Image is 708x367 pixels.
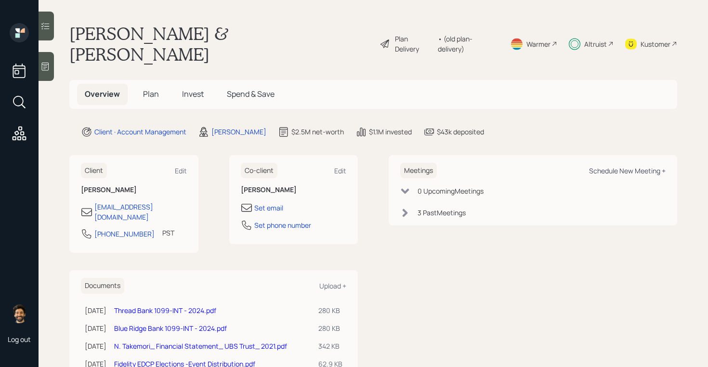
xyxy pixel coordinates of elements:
[437,127,484,137] div: $43k deposited
[85,341,106,351] div: [DATE]
[8,335,31,344] div: Log out
[10,304,29,323] img: eric-schwartz-headshot.png
[175,166,187,175] div: Edit
[94,229,155,239] div: [PHONE_NUMBER]
[94,202,187,222] div: [EMAIL_ADDRESS][DOMAIN_NAME]
[641,39,670,49] div: Kustomer
[162,228,174,238] div: PST
[254,220,311,230] div: Set phone number
[69,23,372,65] h1: [PERSON_NAME] & [PERSON_NAME]
[318,323,342,333] div: 280 KB
[94,127,186,137] div: Client · Account Management
[211,127,266,137] div: [PERSON_NAME]
[418,208,466,218] div: 3 Past Meeting s
[291,127,344,137] div: $2.5M net-worth
[418,186,484,196] div: 0 Upcoming Meeting s
[318,341,342,351] div: 342 KB
[114,341,287,351] a: N. Takemori_ Financial Statement_ UBS Trust_ 2021.pdf
[526,39,551,49] div: Warmer
[85,305,106,315] div: [DATE]
[143,89,159,99] span: Plan
[114,306,216,315] a: Thread Bank 1099-INT - 2024.pdf
[227,89,275,99] span: Spend & Save
[81,278,124,294] h6: Documents
[369,127,412,137] div: $1.1M invested
[81,186,187,194] h6: [PERSON_NAME]
[85,89,120,99] span: Overview
[319,281,346,290] div: Upload +
[241,163,277,179] h6: Co-client
[241,186,347,194] h6: [PERSON_NAME]
[81,163,107,179] h6: Client
[318,305,342,315] div: 280 KB
[589,166,666,175] div: Schedule New Meeting +
[334,166,346,175] div: Edit
[395,34,433,54] div: Plan Delivery
[584,39,607,49] div: Altruist
[254,203,283,213] div: Set email
[182,89,204,99] span: Invest
[438,34,498,54] div: • (old plan-delivery)
[85,323,106,333] div: [DATE]
[114,324,227,333] a: Blue Ridge Bank 1099-INT - 2024.pdf
[400,163,437,179] h6: Meetings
